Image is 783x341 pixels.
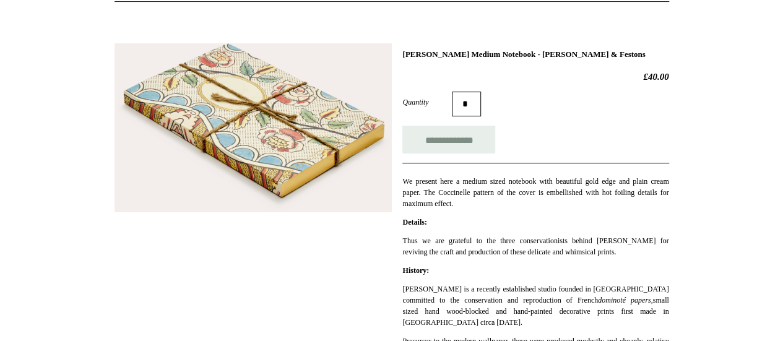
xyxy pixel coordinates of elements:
strong: Details: [402,218,426,227]
h1: [PERSON_NAME] Medium Notebook - [PERSON_NAME] & Festons [402,50,668,59]
strong: History: [402,266,429,275]
h2: £40.00 [402,71,668,82]
p: Thus we are grateful to the three conservationists behind [PERSON_NAME] for reviving the craft an... [402,235,668,257]
p: [PERSON_NAME] is a recently established studio founded in [GEOGRAPHIC_DATA] committed to the cons... [402,283,668,328]
p: We present here a medium sized notebook with beautiful gold edge and plain cream paper. The Cocci... [402,176,668,209]
img: Antoinette Poisson Medium Notebook - Guirlande & Festons [115,43,392,212]
em: dominoté papers, [598,296,652,304]
label: Quantity [402,97,452,108]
